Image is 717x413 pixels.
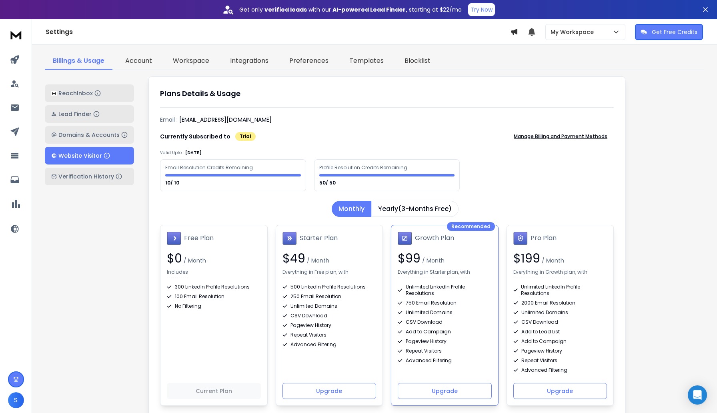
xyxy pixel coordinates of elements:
div: Recommended [447,222,495,231]
p: Get Free Credits [652,28,697,36]
span: / Month [421,257,445,265]
div: Pageview History [513,348,607,354]
div: Add to Campaign [513,338,607,345]
div: Unlimited Domains [398,309,492,316]
a: Preferences [281,53,336,70]
div: CSV Download [398,319,492,325]
button: Monthly [332,201,371,217]
div: 300 LinkedIn Profile Resolutions [167,284,261,290]
span: / Month [182,257,206,265]
a: Blocklist [397,53,439,70]
a: Billings & Usage [45,53,112,70]
p: Everything in Starter plan, with [398,269,470,277]
div: Repeat Visitors [513,357,607,364]
button: Try Now [468,3,495,16]
span: $ 199 [513,250,540,267]
span: / Month [540,257,564,265]
button: Upgrade [282,383,377,399]
div: 500 LinkedIn Profile Resolutions [282,284,377,290]
button: S [8,392,24,408]
a: Templates [341,53,392,70]
span: / Month [305,257,329,265]
p: [EMAIL_ADDRESS][DOMAIN_NAME] [179,116,272,124]
button: Website Visitor [45,147,134,164]
div: Pageview History [398,338,492,345]
button: Manage Billing and Payment Methods [507,128,614,144]
div: Repeat Visitors [282,332,377,338]
h1: Plans Details & Usage [160,88,614,99]
p: Includes [167,269,188,277]
p: Email : [160,116,178,124]
button: Domains & Accounts [45,126,134,144]
img: logo [8,27,24,42]
div: 2000 Email Resolution [513,300,607,306]
p: Currently Subscribed to [160,132,230,140]
strong: verified leads [264,6,307,14]
img: Free Plan icon [167,232,181,245]
p: [DATE] [185,149,202,156]
div: Profile Resolution Credits Remaining [319,164,409,171]
div: Unlimited Domains [513,309,607,316]
div: 750 Email Resolution [398,300,492,306]
div: Unlimited LinkedIn Profile Resolutions [398,284,492,297]
p: 10/ 10 [165,180,180,186]
a: Workspace [165,53,217,70]
button: Lead Finder [45,105,134,123]
button: Upgrade [513,383,607,399]
div: Email Resolution Credits Remaining [165,164,254,171]
div: Open Intercom Messenger [688,385,707,405]
button: Get Free Credits [635,24,703,40]
img: Starter Plan icon [282,232,296,245]
p: Valid Upto : [160,150,184,156]
span: $ 49 [282,250,305,267]
div: Add to Lead List [513,329,607,335]
p: Everything in Free plan, with [282,269,348,277]
p: Manage Billing and Payment Methods [514,133,607,140]
button: ReachInbox [45,84,134,102]
button: Yearly(3-Months Free) [371,201,459,217]
p: 50/ 50 [319,180,337,186]
a: Account [117,53,160,70]
div: Advanced Filtering [282,341,377,348]
div: 100 Email Resolution [167,293,261,300]
div: 250 Email Resolution [282,293,377,300]
h1: Starter Plan [300,233,338,243]
div: Advanced Filtering [398,357,492,364]
img: Pro Plan icon [513,232,527,245]
p: Try Now [471,6,493,14]
span: $ 0 [167,250,182,267]
p: My Workspace [551,28,597,36]
span: $ 99 [398,250,421,267]
div: No Filtering [167,303,261,309]
button: Verification History [45,168,134,185]
h1: Settings [46,27,510,37]
div: Repeat Visitors [398,348,492,354]
div: Pageview History [282,322,377,329]
p: Everything in Growth plan, with [513,269,587,277]
div: Add to Campaign [398,329,492,335]
button: Upgrade [398,383,492,399]
h1: Pro Plan [531,233,557,243]
h1: Free Plan [184,233,214,243]
div: Unlimited LinkedIn Profile Resolutions [513,284,607,297]
h1: Growth Plan [415,233,454,243]
div: Advanced Filtering [513,367,607,373]
p: Get only with our starting at $22/mo [239,6,462,14]
a: Integrations [222,53,276,70]
div: Trial [235,132,256,141]
img: logo [51,91,57,96]
div: CSV Download [513,319,607,325]
strong: AI-powered Lead Finder, [332,6,407,14]
div: CSV Download [282,313,377,319]
img: Growth Plan icon [398,232,412,245]
div: Unlimited Domains [282,303,377,309]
